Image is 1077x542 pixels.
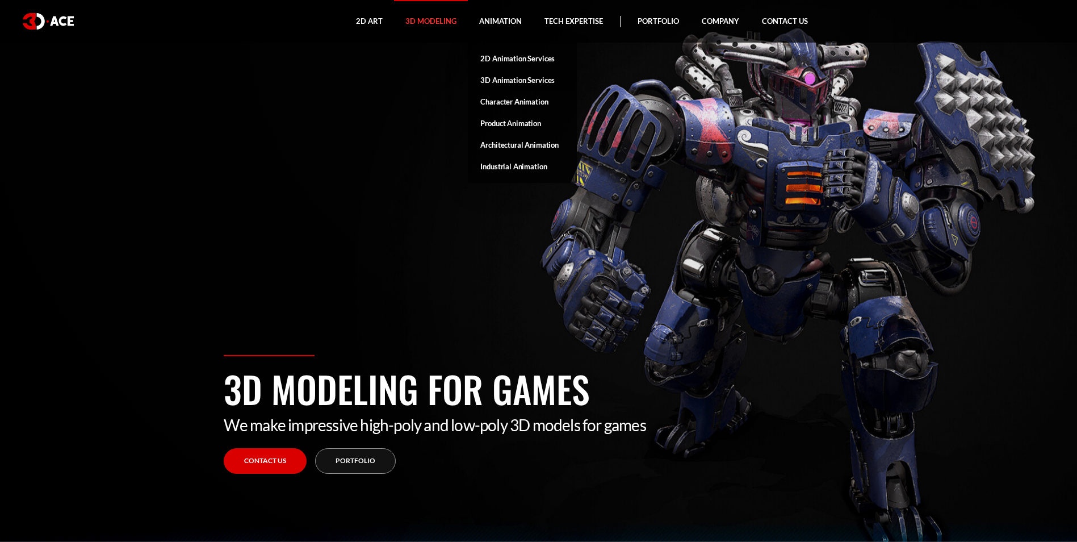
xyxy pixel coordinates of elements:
[224,448,307,474] a: Contact Us
[23,13,74,30] img: logo white
[468,69,577,91] a: 3D Animation Services
[468,48,577,69] a: 2D Animation Services
[468,112,577,134] a: Product Animation
[468,156,577,177] a: Industrial Animation
[224,415,854,435] p: We make impressive high-poly and low-poly 3D models for games
[468,91,577,112] a: Character Animation
[315,448,396,474] a: Portfolio
[468,134,577,156] a: Architectural Animation
[224,362,854,415] h1: 3D Modeling for Games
